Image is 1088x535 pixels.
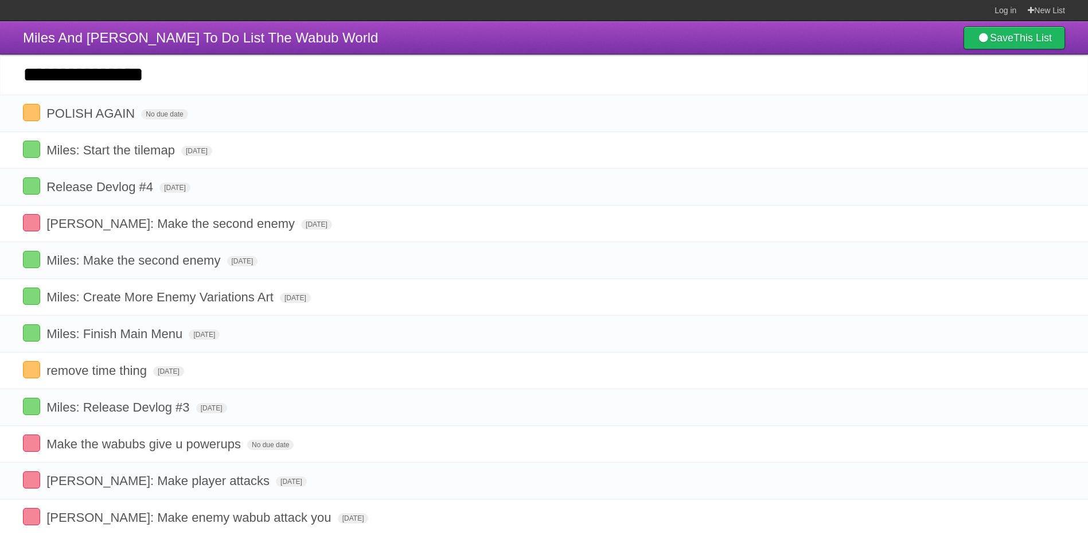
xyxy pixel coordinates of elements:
span: [DATE] [159,183,190,193]
span: [DATE] [189,329,220,340]
b: This List [1013,32,1052,44]
label: Done [23,214,40,231]
label: Done [23,471,40,489]
label: Done [23,104,40,121]
span: Miles: Create More Enemy Variations Art [46,290,276,304]
span: remove time thing [46,363,150,378]
span: [DATE] [280,293,311,303]
label: Done [23,288,40,305]
label: Done [23,251,40,268]
span: Miles: Finish Main Menu [46,327,185,341]
span: [PERSON_NAME]: Make the second enemy [46,216,298,231]
span: Miles: Start the tilemap [46,143,178,157]
span: POLISH AGAIN [46,106,138,121]
span: [DATE] [181,146,212,156]
span: Release Devlog #4 [46,180,156,194]
span: [DATE] [301,219,332,230]
span: No due date [141,109,188,119]
span: Make the wabubs give u powerups [46,437,244,451]
span: Miles: Make the second enemy [46,253,223,267]
span: [DATE] [338,513,369,524]
span: No due date [247,440,294,450]
span: [PERSON_NAME]: Make player attacks [46,474,272,488]
label: Done [23,324,40,342]
span: [DATE] [276,476,307,487]
span: Miles And [PERSON_NAME] To Do List The Wabub World [23,30,378,45]
label: Done [23,398,40,415]
span: [DATE] [227,256,258,266]
label: Done [23,177,40,195]
label: Done [23,361,40,378]
a: SaveThis List [964,26,1065,49]
span: Miles: Release Devlog #3 [46,400,192,414]
label: Done [23,435,40,452]
label: Done [23,508,40,525]
span: [DATE] [196,403,227,413]
span: [DATE] [153,366,184,377]
label: Done [23,141,40,158]
span: [PERSON_NAME]: Make enemy wabub attack you [46,510,334,525]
